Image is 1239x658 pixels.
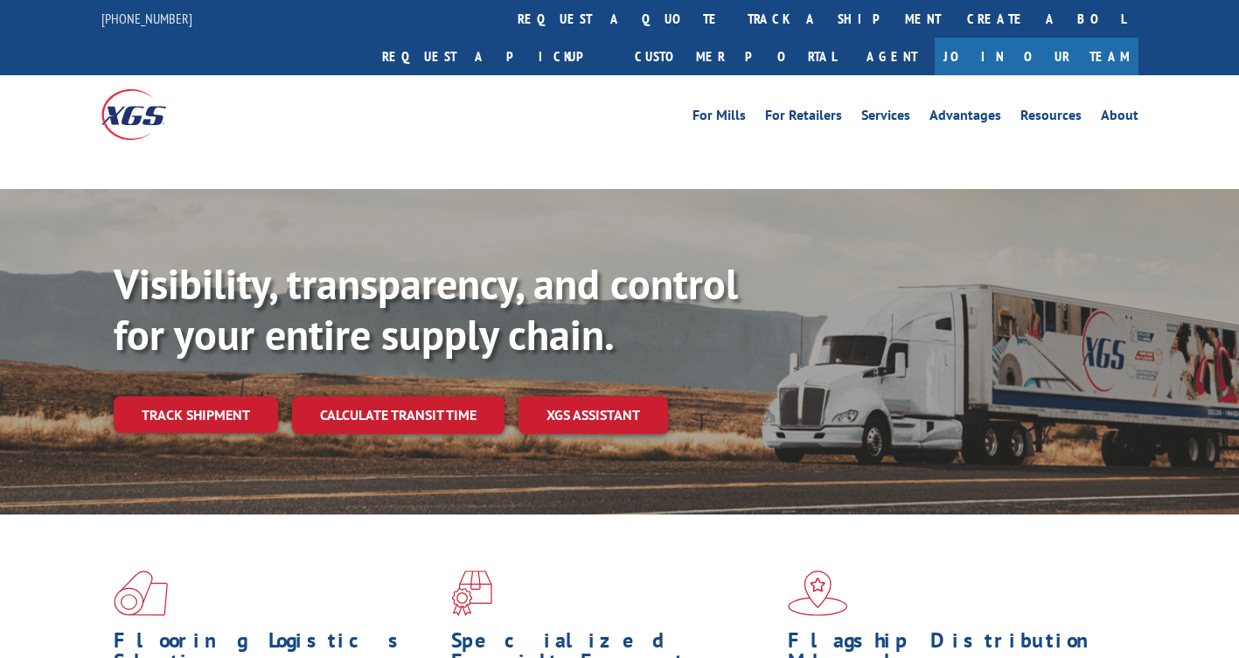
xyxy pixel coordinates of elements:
img: xgs-icon-focused-on-flooring-red [451,570,492,616]
img: xgs-icon-flagship-distribution-model-red [788,570,848,616]
a: Services [861,108,910,128]
a: Track shipment [114,396,278,433]
a: Advantages [929,108,1001,128]
a: Join Our Team [935,38,1138,75]
a: [PHONE_NUMBER] [101,10,192,27]
a: XGS ASSISTANT [519,396,668,434]
a: Resources [1020,108,1082,128]
a: Agent [849,38,935,75]
a: For Mills [693,108,746,128]
img: xgs-icon-total-supply-chain-intelligence-red [114,570,168,616]
a: Request a pickup [369,38,622,75]
a: About [1101,108,1138,128]
b: Visibility, transparency, and control for your entire supply chain. [114,256,738,361]
a: Calculate transit time [292,396,505,434]
a: For Retailers [765,108,842,128]
a: Customer Portal [622,38,849,75]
